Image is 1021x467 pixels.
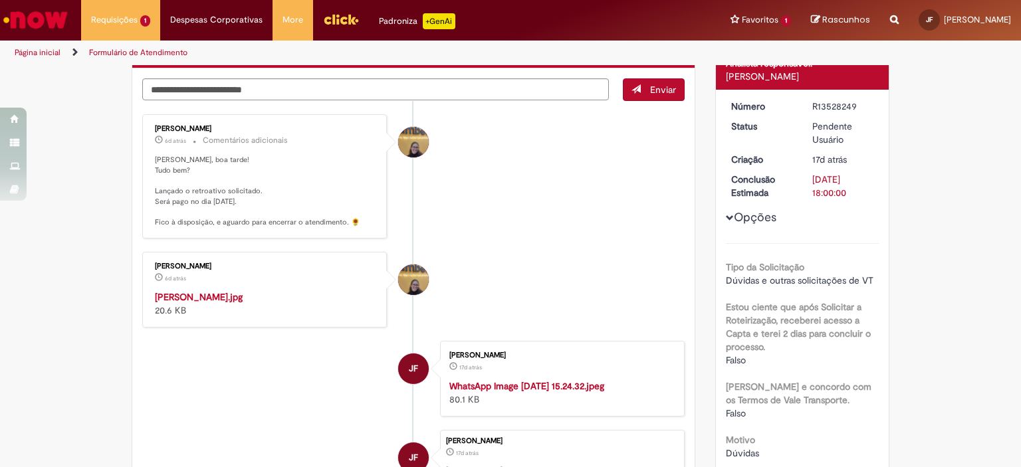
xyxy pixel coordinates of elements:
span: 6d atrás [165,274,186,282]
b: Estou ciente que após Solicitar a Roteirização, receberei acesso a Capta e terei 2 dias para conc... [726,301,871,353]
dt: Criação [721,153,803,166]
span: JF [926,15,933,24]
time: 12/09/2025 15:27:05 [812,153,847,165]
div: [PERSON_NAME] [449,351,671,359]
img: ServiceNow [1,7,70,33]
span: Dúvidas [726,447,759,459]
a: WhatsApp Image [DATE] 15.24.32.jpeg [449,380,604,392]
img: click_logo_yellow_360x200.png [323,9,359,29]
dt: Conclusão Estimada [721,173,803,199]
a: [PERSON_NAME].jpg [155,291,243,303]
a: Rascunhos [811,14,870,27]
span: Despesas Corporativas [170,13,263,27]
span: 1 [781,15,791,27]
span: [PERSON_NAME] [944,14,1011,25]
span: Falso [726,354,746,366]
button: Enviar [623,78,685,101]
div: 80.1 KB [449,379,671,406]
p: [PERSON_NAME], boa tarde! Tudo bem? Lançado o retroativo solicitado. Será pago no dia [DATE]. Fic... [155,155,376,228]
ul: Trilhas de página [10,41,671,65]
span: Rascunhos [822,13,870,26]
div: Pendente Usuário [812,120,874,146]
div: [PERSON_NAME] [155,262,376,270]
span: 17d atrás [459,363,482,371]
span: More [283,13,303,27]
div: 12/09/2025 15:27:05 [812,153,874,166]
span: Favoritos [742,13,778,27]
div: [PERSON_NAME] [446,437,677,445]
textarea: Digite sua mensagem aqui... [142,78,609,101]
span: 6d atrás [165,137,186,145]
span: 17d atrás [456,449,479,457]
time: 12/09/2025 15:27:05 [456,449,479,457]
div: 20.6 KB [155,290,376,317]
p: +GenAi [423,13,455,29]
span: Dúvidas e outras solicitações de VT [726,274,873,286]
div: Amanda De Campos Gomes Do Nascimento [398,127,429,157]
div: [PERSON_NAME] [726,70,879,83]
a: Formulário de Atendimento [89,47,187,58]
b: [PERSON_NAME] e concordo com os Termos de Vale Transporte. [726,381,871,406]
b: Tipo da Solicitação [726,261,804,273]
div: Amanda De Campos Gomes Do Nascimento [398,264,429,295]
div: Joao Felippi [398,353,429,384]
a: Página inicial [15,47,60,58]
time: 12/09/2025 15:25:04 [459,363,482,371]
small: Comentários adicionais [203,135,288,146]
b: Motivo [726,434,755,446]
span: Requisições [91,13,138,27]
div: [DATE] 18:00:00 [812,173,874,199]
span: Falso [726,407,746,419]
time: 23/09/2025 17:39:42 [165,274,186,282]
dt: Número [721,100,803,113]
span: JF [409,353,418,385]
div: [PERSON_NAME] [155,125,376,133]
time: 23/09/2025 17:40:21 [165,137,186,145]
div: Padroniza [379,13,455,29]
span: 17d atrás [812,153,847,165]
dt: Status [721,120,803,133]
div: R13528249 [812,100,874,113]
span: 1 [140,15,150,27]
span: Enviar [650,84,676,96]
